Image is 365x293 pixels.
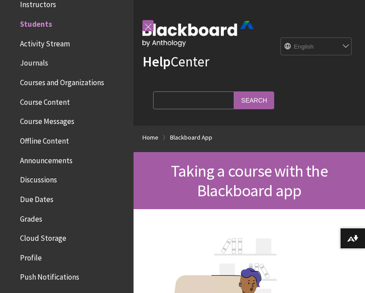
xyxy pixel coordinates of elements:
[20,211,42,223] span: Grades
[142,53,170,70] strong: Help
[171,161,328,201] span: Taking a course with the Blackboard app
[170,132,212,143] a: Blackboard App
[20,172,57,184] span: Discussions
[20,75,104,87] span: Courses and Organizations
[20,36,70,48] span: Activity Stream
[20,270,79,282] span: Push Notifications
[281,38,352,56] select: Site Language Selector
[20,153,73,165] span: Announcements
[20,114,74,126] span: Course Messages
[20,95,70,107] span: Course Content
[20,250,42,262] span: Profile
[20,192,53,204] span: Due Dates
[142,21,254,47] img: Blackboard by Anthology
[20,17,52,29] span: Students
[20,133,69,145] span: Offline Content
[234,91,274,109] input: Search
[142,132,158,143] a: Home
[20,231,66,243] span: Cloud Storage
[142,53,209,70] a: HelpCenter
[20,56,48,68] span: Journals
